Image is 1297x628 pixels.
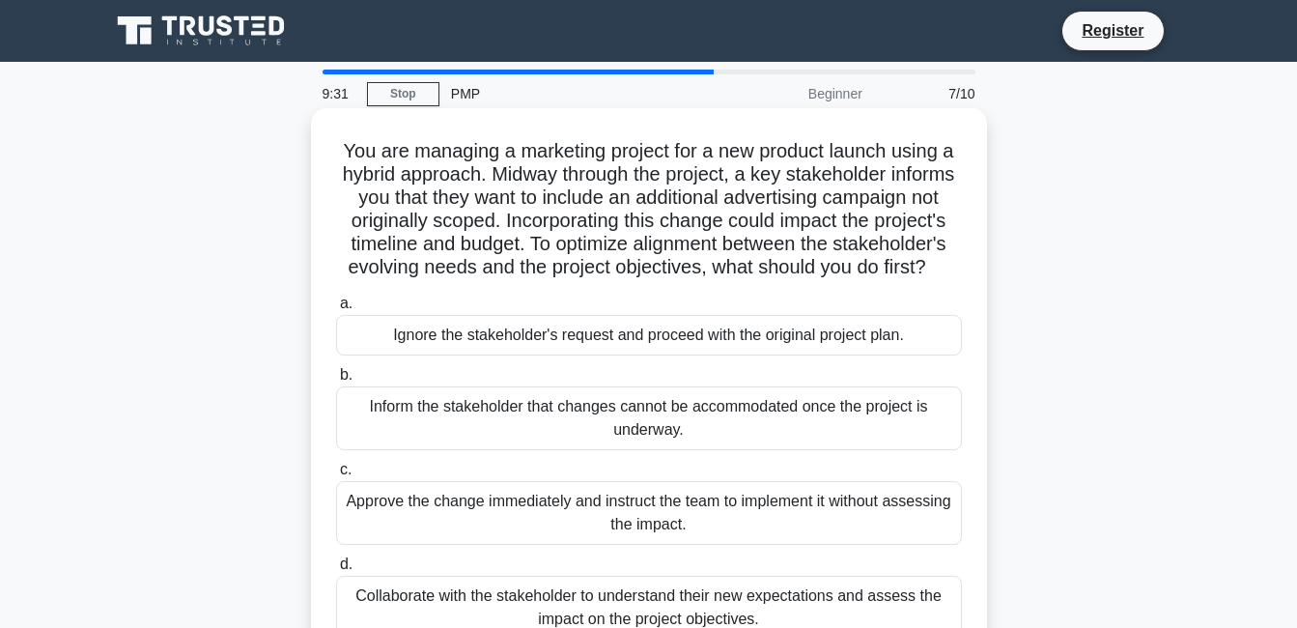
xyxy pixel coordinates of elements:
[1070,18,1155,43] a: Register
[336,315,962,356] div: Ignore the stakeholder's request and proceed with the original project plan.
[367,82,439,106] a: Stop
[340,295,352,311] span: a.
[340,366,352,383] span: b.
[311,74,367,113] div: 9:31
[334,139,964,280] h5: You are managing a marketing project for a new product launch using a hybrid approach. Midway thr...
[336,386,962,450] div: Inform the stakeholder that changes cannot be accommodated once the project is underway.
[439,74,705,113] div: PMP
[340,556,352,572] span: d.
[874,74,987,113] div: 7/10
[705,74,874,113] div: Beginner
[336,481,962,545] div: Approve the change immediately and instruct the team to implement it without assessing the impact.
[340,461,352,477] span: c.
